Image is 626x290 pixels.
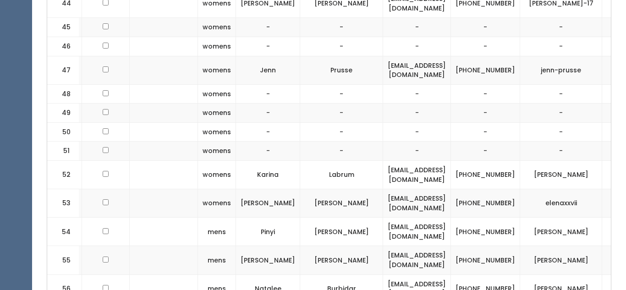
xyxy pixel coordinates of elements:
td: 48 [47,84,79,104]
td: - [451,18,520,37]
td: 45 [47,18,79,37]
td: - [451,142,520,161]
td: [PERSON_NAME] [236,189,300,218]
td: - [236,18,300,37]
td: - [383,122,451,142]
td: Jenn [236,56,300,84]
td: - [300,104,383,123]
td: Labrum [300,160,383,189]
td: womens [198,56,236,84]
td: - [520,122,602,142]
td: elenaxxvii [520,189,602,218]
td: - [520,104,602,123]
td: [PERSON_NAME] [300,246,383,274]
td: [EMAIL_ADDRESS][DOMAIN_NAME] [383,56,451,84]
td: womens [198,104,236,123]
td: [PHONE_NUMBER] [451,56,520,84]
td: [PERSON_NAME] [236,246,300,274]
td: - [300,142,383,161]
td: - [236,37,300,56]
td: 55 [47,246,79,274]
td: - [520,18,602,37]
td: - [236,84,300,104]
td: 49 [47,104,79,123]
td: [PHONE_NUMBER] [451,189,520,218]
td: mens [198,246,236,274]
td: [PHONE_NUMBER] [451,160,520,189]
td: - [451,122,520,142]
td: [PERSON_NAME] [520,246,602,274]
td: - [383,142,451,161]
td: - [236,104,300,123]
td: [PERSON_NAME] [300,218,383,246]
td: womens [198,122,236,142]
td: 52 [47,160,79,189]
td: womens [198,142,236,161]
td: 53 [47,189,79,218]
td: - [300,18,383,37]
td: - [520,37,602,56]
td: - [300,84,383,104]
td: [PERSON_NAME] [520,160,602,189]
td: [EMAIL_ADDRESS][DOMAIN_NAME] [383,189,451,218]
td: [PHONE_NUMBER] [451,246,520,274]
td: - [520,142,602,161]
td: Karina [236,160,300,189]
td: womens [198,18,236,37]
td: [EMAIL_ADDRESS][DOMAIN_NAME] [383,246,451,274]
td: - [383,84,451,104]
td: womens [198,160,236,189]
td: 47 [47,56,79,84]
td: 51 [47,142,79,161]
td: - [236,122,300,142]
td: - [383,18,451,37]
td: womens [198,37,236,56]
td: [PERSON_NAME] [520,218,602,246]
td: - [451,104,520,123]
td: - [300,37,383,56]
td: - [383,37,451,56]
td: - [451,84,520,104]
td: [PERSON_NAME] [300,189,383,218]
td: 46 [47,37,79,56]
td: [PHONE_NUMBER] [451,218,520,246]
td: 50 [47,122,79,142]
td: [EMAIL_ADDRESS][DOMAIN_NAME] [383,218,451,246]
td: [EMAIL_ADDRESS][DOMAIN_NAME] [383,160,451,189]
td: - [236,142,300,161]
td: Pinyi [236,218,300,246]
td: womens [198,84,236,104]
td: - [300,122,383,142]
td: - [383,104,451,123]
td: jenn-prusse [520,56,602,84]
td: Prusse [300,56,383,84]
td: mens [198,218,236,246]
td: womens [198,189,236,218]
td: - [520,84,602,104]
td: 54 [47,218,79,246]
td: - [451,37,520,56]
